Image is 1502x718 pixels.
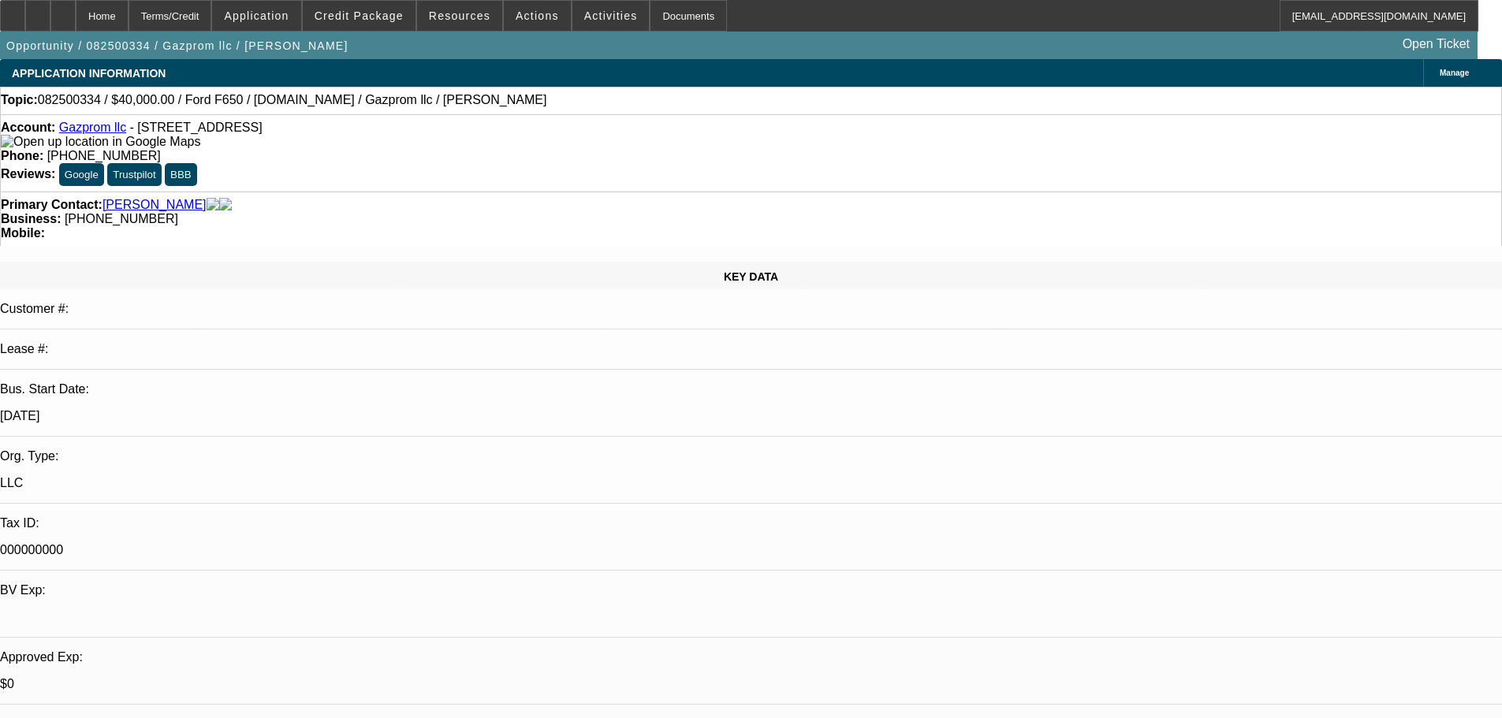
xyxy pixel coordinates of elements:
[1,135,200,149] img: Open up location in Google Maps
[1,149,43,162] strong: Phone:
[1,135,200,148] a: View Google Maps
[516,9,559,22] span: Actions
[429,9,490,22] span: Resources
[65,212,178,225] span: [PHONE_NUMBER]
[572,1,650,31] button: Activities
[59,163,104,186] button: Google
[130,121,263,134] span: - [STREET_ADDRESS]
[1440,69,1469,77] span: Manage
[207,198,219,212] img: facebook-icon.png
[59,121,126,134] a: Gazprom llc
[107,163,161,186] button: Trustpilot
[102,198,207,212] a: [PERSON_NAME]
[1,212,61,225] strong: Business:
[417,1,502,31] button: Resources
[584,9,638,22] span: Activities
[1,121,55,134] strong: Account:
[47,149,161,162] span: [PHONE_NUMBER]
[6,39,348,52] span: Opportunity / 082500334 / Gazprom llc / [PERSON_NAME]
[219,198,232,212] img: linkedin-icon.png
[1,93,38,107] strong: Topic:
[315,9,404,22] span: Credit Package
[224,9,289,22] span: Application
[1396,31,1476,58] a: Open Ticket
[1,167,55,180] strong: Reviews:
[38,93,547,107] span: 082500334 / $40,000.00 / Ford F650 / [DOMAIN_NAME] / Gazprom llc / [PERSON_NAME]
[1,198,102,212] strong: Primary Contact:
[12,67,166,80] span: APPLICATION INFORMATION
[303,1,416,31] button: Credit Package
[212,1,300,31] button: Application
[504,1,571,31] button: Actions
[724,270,778,283] span: KEY DATA
[165,163,197,186] button: BBB
[1,226,45,240] strong: Mobile:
